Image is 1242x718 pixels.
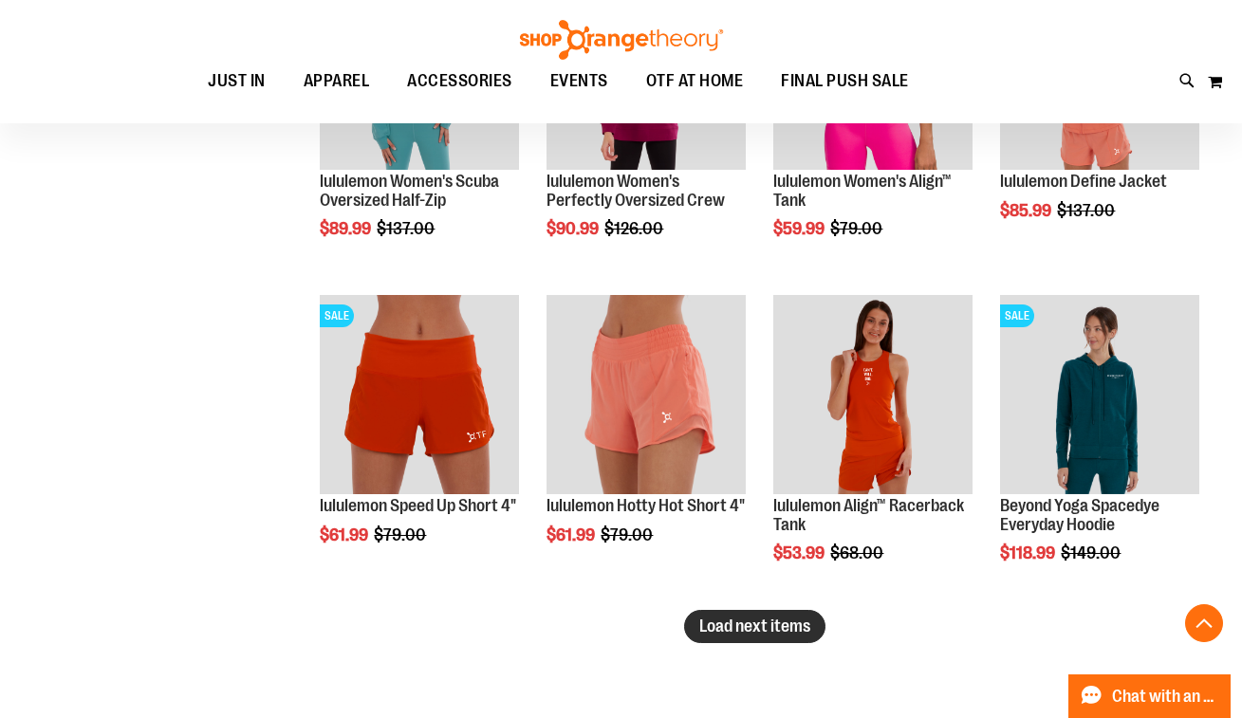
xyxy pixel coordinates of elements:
span: SALE [1000,304,1034,327]
button: Chat with an Expert [1068,674,1232,718]
span: $137.00 [377,219,437,238]
span: $68.00 [830,543,886,562]
a: lululemon Women's Scuba Oversized Half-Zip [320,172,499,210]
img: Shop Orangetheory [517,20,726,60]
a: FINAL PUSH SALE [762,60,928,102]
img: Product image for Beyond Yoga Spacedye Everyday Hoodie [1000,295,1198,493]
span: $61.99 [320,525,371,544]
a: lululemon Define Jacket [1000,172,1167,191]
a: EVENTS [531,60,627,103]
a: OTF AT HOME [627,60,763,103]
a: JUST IN [189,60,285,103]
a: ACCESSORIES [388,60,531,103]
span: $118.99 [1000,543,1058,562]
span: Load next items [699,617,810,635]
a: lululemon Hotty Hot Short 4" [547,496,745,515]
span: $61.99 [547,525,598,544]
a: Product image for lululemon Align™ Racerback Tank [773,295,972,496]
span: $79.00 [830,219,885,238]
span: ACCESSORIES [407,60,512,102]
img: Product image for lululemon Speed Up Short 4" [320,295,518,493]
span: SALE [320,304,354,327]
div: product [764,285,981,611]
a: APPAREL [285,60,389,103]
span: $137.00 [1057,201,1118,220]
span: Chat with an Expert [1112,688,1219,706]
span: FINAL PUSH SALE [781,60,909,102]
span: JUST IN [208,60,266,102]
a: lululemon Women's Perfectly Oversized Crew [547,172,725,210]
span: EVENTS [550,60,608,102]
span: $53.99 [773,543,827,562]
img: lululemon Hotty Hot Short 4" [547,295,745,493]
span: $59.99 [773,219,827,238]
a: lululemon Speed Up Short 4" [320,496,516,515]
a: Beyond Yoga Spacedye Everyday Hoodie [1000,496,1159,534]
span: $79.00 [601,525,656,544]
img: Product image for lululemon Align™ Racerback Tank [773,295,972,493]
span: $126.00 [604,219,666,238]
div: product [537,285,754,592]
button: Load next items [684,610,825,643]
span: $79.00 [374,525,429,544]
button: Back To Top [1185,604,1223,642]
a: Product image for lululemon Speed Up Short 4"SALE [320,295,518,496]
a: lululemon Align™ Racerback Tank [773,496,964,534]
span: $85.99 [1000,201,1054,220]
a: Product image for Beyond Yoga Spacedye Everyday HoodieSALE [1000,295,1198,496]
a: lululemon Hotty Hot Short 4" [547,295,745,496]
span: OTF AT HOME [646,60,744,102]
span: $89.99 [320,219,374,238]
a: lululemon Women's Align™ Tank [773,172,952,210]
span: $149.00 [1061,543,1123,562]
div: product [991,285,1208,611]
span: APPAREL [304,60,370,102]
div: product [310,285,528,592]
span: $90.99 [547,219,602,238]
